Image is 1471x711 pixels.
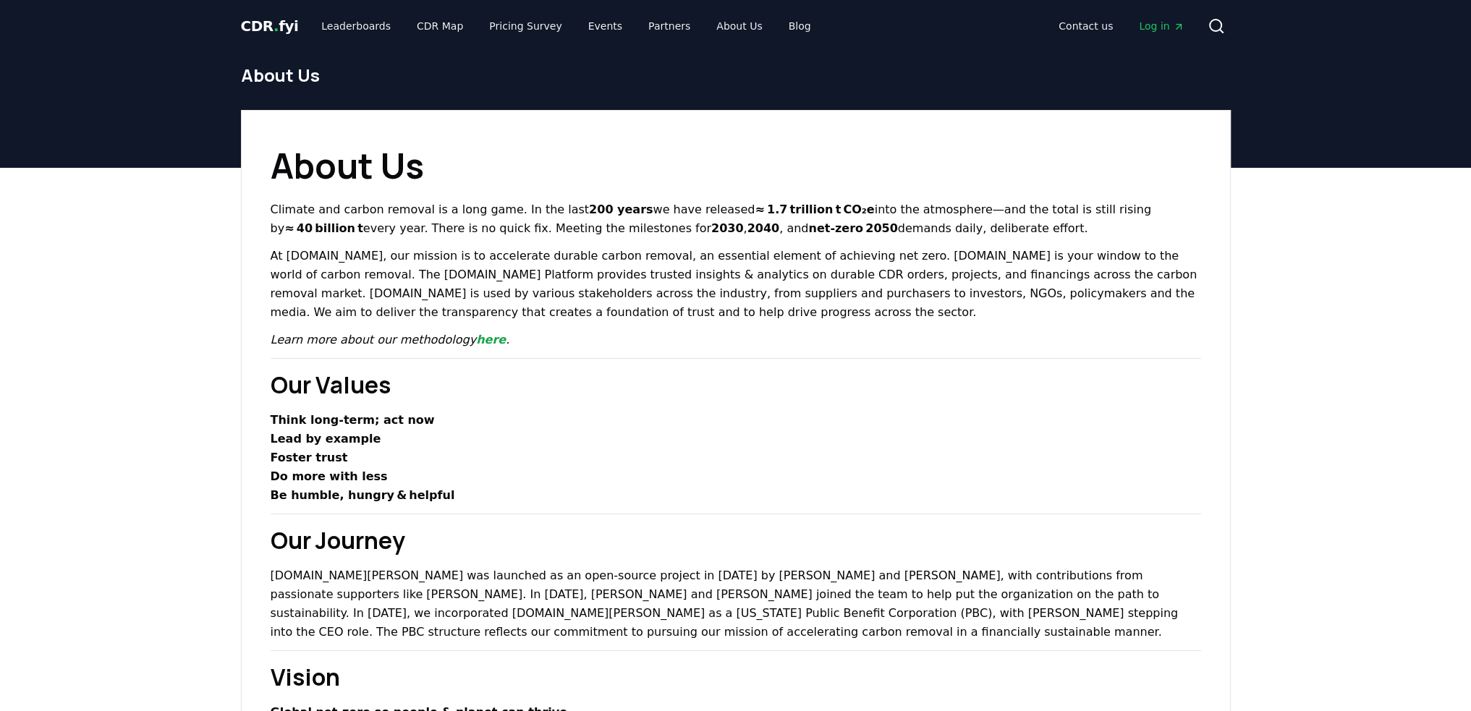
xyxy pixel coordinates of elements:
h1: About Us [271,140,1201,192]
span: Log in [1139,19,1184,33]
strong: 200 years [589,203,653,216]
strong: Think long‑term; act now [271,413,435,427]
strong: Do more with less [271,469,388,483]
a: About Us [705,13,773,39]
a: Blog [777,13,823,39]
h2: Our Journey [271,523,1201,558]
strong: net‑zero 2050 [808,221,897,235]
a: Events [577,13,634,39]
strong: ≈ 1.7 trillion t CO₂e [755,203,874,216]
strong: 2040 [747,221,780,235]
a: Contact us [1047,13,1124,39]
em: Learn more about our methodology . [271,333,510,346]
h1: About Us [241,64,1231,87]
strong: ≈ 40 billion t [284,221,363,235]
strong: Be humble, hungry & helpful [271,488,455,502]
a: Leaderboards [310,13,402,39]
a: CDR.fyi [241,16,299,36]
a: CDR Map [405,13,475,39]
span: . [274,17,279,35]
strong: 2030 [711,221,744,235]
a: Pricing Survey [478,13,573,39]
a: Log in [1127,13,1195,39]
h2: Our Values [271,367,1201,402]
nav: Main [1047,13,1195,39]
a: Partners [637,13,702,39]
span: CDR fyi [241,17,299,35]
a: here [476,333,506,346]
h2: Vision [271,660,1201,694]
p: At [DOMAIN_NAME], our mission is to accelerate durable carbon removal, an essential element of ac... [271,247,1201,322]
nav: Main [310,13,822,39]
p: [DOMAIN_NAME][PERSON_NAME] was launched as an open-source project in [DATE] by [PERSON_NAME] and ... [271,566,1201,642]
strong: Foster trust [271,451,348,464]
p: Climate and carbon removal is a long game. In the last we have released into the atmosphere—and t... [271,200,1201,238]
strong: Lead by example [271,432,381,446]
